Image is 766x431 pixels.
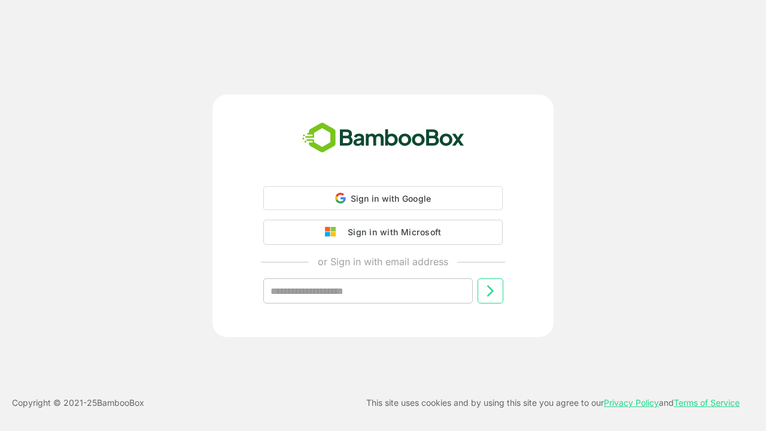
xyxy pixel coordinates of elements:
p: Copyright © 2021- 25 BambooBox [12,396,144,410]
a: Terms of Service [674,397,740,408]
span: Sign in with Google [351,193,431,204]
a: Privacy Policy [604,397,659,408]
div: Sign in with Microsoft [342,224,441,240]
button: Sign in with Microsoft [263,220,503,245]
p: This site uses cookies and by using this site you agree to our and [366,396,740,410]
img: google [325,227,342,238]
img: bamboobox [296,119,471,158]
p: or Sign in with email address [318,254,448,269]
div: Sign in with Google [263,186,503,210]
